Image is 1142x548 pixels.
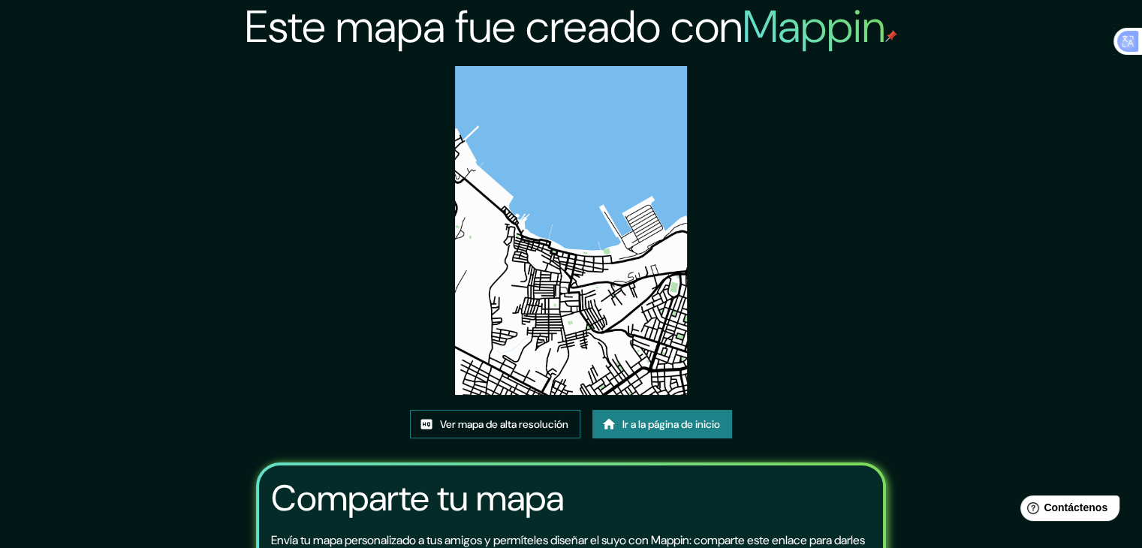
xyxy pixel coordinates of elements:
iframe: Lanzador de widgets de ayuda [1008,489,1125,531]
a: Ver mapa de alta resolución [410,410,580,438]
a: Ir a la página de inicio [592,410,732,438]
font: Ver mapa de alta resolución [440,417,568,431]
font: Comparte tu mapa [271,474,564,522]
img: created-map [455,66,688,395]
font: Ir a la página de inicio [622,417,720,431]
img: pin de mapeo [885,30,897,42]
